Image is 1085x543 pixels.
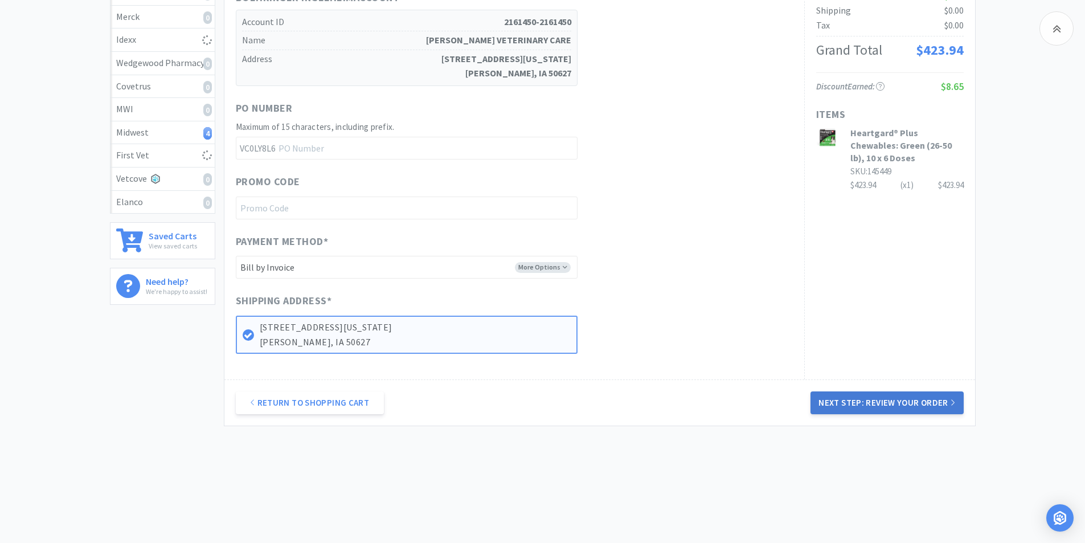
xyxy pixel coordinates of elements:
h6: Saved Carts [149,228,197,240]
a: Wedgewood Pharmacy0 [110,52,215,75]
div: Wedgewood Pharmacy [116,56,209,71]
a: MWI0 [110,98,215,121]
span: Payment Method * [236,234,329,250]
p: View saved carts [149,240,197,251]
i: 0 [203,104,212,116]
i: 0 [203,81,212,93]
div: Elanco [116,195,209,210]
a: Vetcove0 [110,168,215,191]
h1: Items [816,107,964,123]
p: [STREET_ADDRESS][US_STATE] [260,320,571,335]
a: Covetrus0 [110,75,215,99]
h6: Need help? [146,274,207,286]
a: Merck0 [110,6,215,29]
span: Discount Earned: [816,81,885,92]
p: [PERSON_NAME], IA 50627 [260,335,571,350]
a: Idexx [110,28,215,52]
span: $0.00 [944,19,964,31]
strong: [STREET_ADDRESS][US_STATE] [PERSON_NAME], IA 50627 [441,52,571,81]
div: Grand Total [816,39,882,61]
input: PO Number [236,137,578,160]
div: Shipping [816,3,851,18]
a: First Vet [110,144,215,168]
strong: [PERSON_NAME] VETERINARY CARE [426,33,571,48]
a: Midwest4 [110,121,215,145]
span: $8.65 [941,80,964,93]
div: First Vet [116,148,209,163]
i: 0 [203,173,212,186]
h5: Name [242,31,571,50]
span: Promo Code [236,174,300,190]
button: Next Step: Review Your Order [810,391,963,414]
div: $423.94 [850,178,964,192]
span: VC0LY8L6 [236,137,278,159]
i: 0 [203,58,212,70]
div: MWI [116,102,209,117]
h5: Account ID [242,13,571,32]
strong: 2161450-2161450 [504,15,571,30]
div: Merck [116,10,209,25]
input: Promo Code [236,197,578,219]
img: 575969a1a4084a97854ce4cf233194d3_409465.jpg [816,126,839,149]
div: Vetcove [116,172,209,186]
span: $423.94 [916,41,964,59]
h3: Heartgard® Plus Chewables: Green (26-50 lb), 10 x 6 Doses [850,126,964,165]
div: $423.94 [938,178,964,192]
span: Shipping Address * [236,293,332,309]
p: We're happy to assist! [146,286,207,297]
a: Elanco0 [110,191,215,214]
i: 0 [203,11,212,24]
span: $0.00 [944,5,964,16]
h5: Address [242,50,571,83]
span: Maximum of 15 characters, including prefix. [236,121,395,132]
div: Tax [816,18,830,33]
div: Covetrus [116,79,209,94]
span: PO Number [236,100,293,117]
a: Saved CartsView saved carts [110,222,215,259]
a: Return to Shopping Cart [236,391,384,414]
span: SKU: 145449 [850,166,891,177]
i: 0 [203,197,212,209]
i: 4 [203,127,212,140]
div: Idexx [116,32,209,47]
div: (x 1 ) [900,178,914,192]
div: Midwest [116,125,209,140]
div: Open Intercom Messenger [1046,504,1074,532]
